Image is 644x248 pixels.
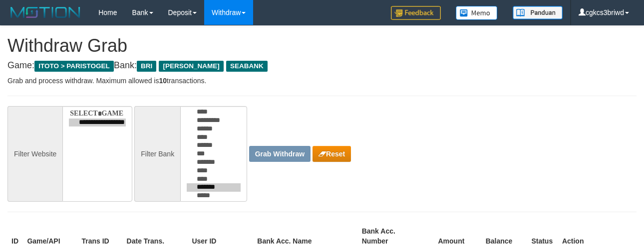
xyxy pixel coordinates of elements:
div: Filter Website [7,106,62,202]
button: Grab Withdraw [249,146,311,162]
img: Feedback.jpg [391,6,441,20]
span: SEABANK [226,61,268,72]
h4: Game: Bank: [7,61,637,71]
span: BRI [137,61,156,72]
p: Grab and process withdraw. Maximum allowed is transactions. [7,76,637,86]
img: panduan.png [513,6,563,19]
img: MOTION_logo.png [7,5,83,20]
span: ITOTO > PARISTOGEL [34,61,114,72]
h1: Withdraw Grab [7,36,637,56]
img: Button%20Memo.svg [456,6,498,20]
button: Reset [313,146,351,162]
strong: 10 [159,77,167,85]
div: Filter Bank [134,106,180,202]
span: [PERSON_NAME] [159,61,223,72]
